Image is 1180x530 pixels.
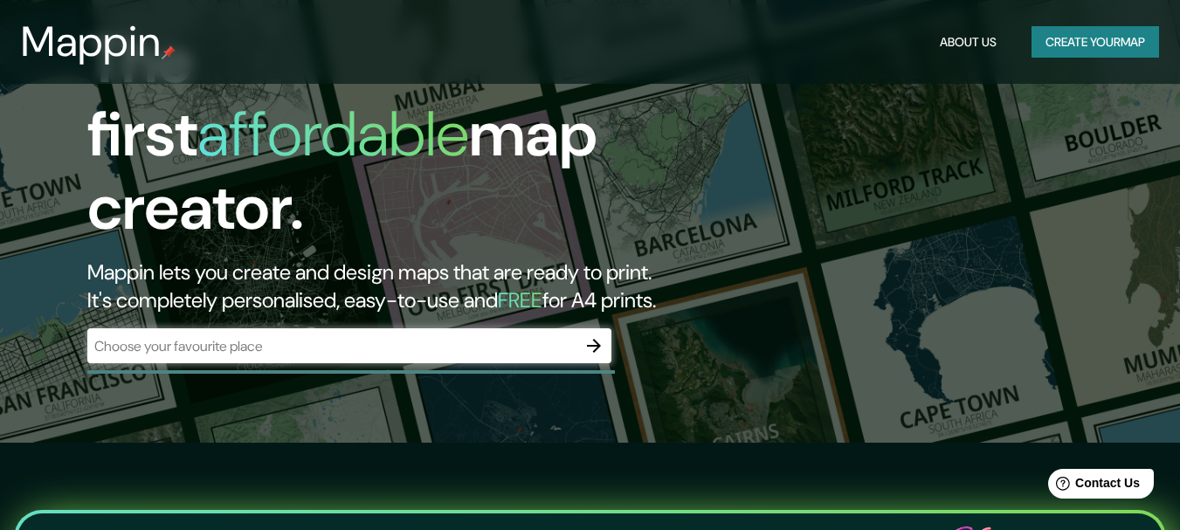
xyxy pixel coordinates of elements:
[1025,462,1161,511] iframe: Help widget launcher
[87,24,678,258] h1: The first map creator.
[87,258,678,314] h2: Mappin lets you create and design maps that are ready to print. It's completely personalised, eas...
[1032,26,1159,59] button: Create yourmap
[933,26,1004,59] button: About Us
[197,93,469,175] h1: affordable
[162,45,176,59] img: mappin-pin
[21,17,162,66] h3: Mappin
[87,336,576,356] input: Choose your favourite place
[498,286,542,313] h5: FREE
